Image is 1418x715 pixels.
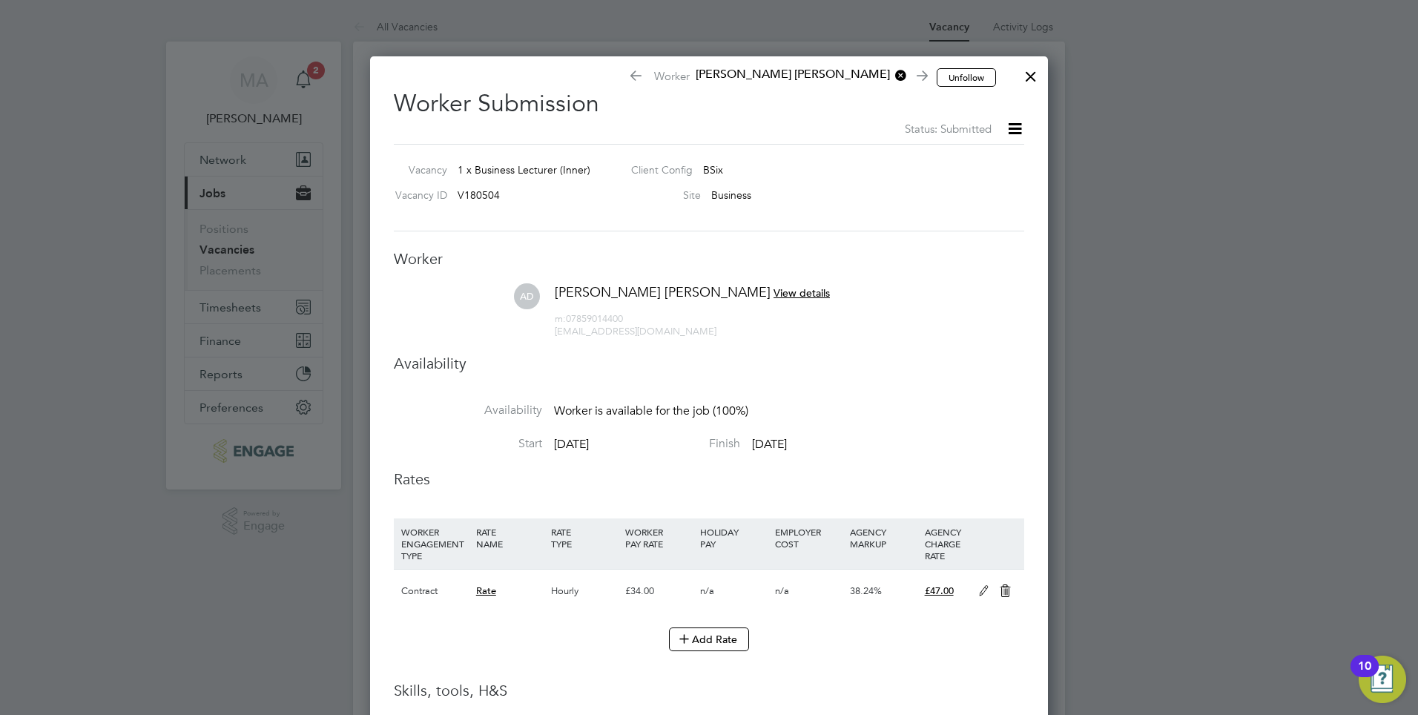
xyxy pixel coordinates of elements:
span: m: [555,312,566,325]
span: [EMAIL_ADDRESS][DOMAIN_NAME] [555,325,716,337]
span: 38.24% [850,584,882,597]
span: [PERSON_NAME] [PERSON_NAME] [555,283,771,300]
span: [PERSON_NAME] [PERSON_NAME] [690,67,907,83]
span: Status: Submitted [905,122,992,136]
span: [DATE] [752,437,787,452]
span: Worker is available for the job (100%) [554,403,748,418]
h3: Rates [394,469,1024,489]
button: Unfollow [937,68,996,88]
div: £34.00 [621,570,696,613]
button: Add Rate [669,627,749,651]
div: Hourly [547,570,622,613]
span: Rate [476,584,496,597]
h3: Worker [394,249,1024,268]
span: Worker [628,67,926,88]
div: WORKER PAY RATE [621,518,696,557]
span: Business [711,188,751,202]
div: Contract [398,570,472,613]
span: 07859014400 [555,312,623,325]
label: Finish [592,436,740,452]
button: Open Resource Center, 10 new notifications [1359,656,1406,703]
h3: Skills, tools, H&S [394,681,1024,700]
div: AGENCY CHARGE RATE [921,518,971,569]
div: RATE NAME [472,518,547,557]
label: Site [619,188,701,202]
label: Client Config [619,163,693,177]
div: HOLIDAY PAY [696,518,771,557]
label: Start [394,436,542,452]
h3: Availability [394,354,1024,373]
div: WORKER ENGAGEMENT TYPE [398,518,472,569]
label: Vacancy ID [388,188,447,202]
span: [DATE] [554,437,589,452]
span: n/a [775,584,789,597]
div: 10 [1358,666,1371,685]
label: Vacancy [388,163,447,177]
label: Availability [394,403,542,418]
div: RATE TYPE [547,518,622,557]
span: V180504 [458,188,500,202]
span: AD [514,283,540,309]
span: £47.00 [925,584,954,597]
span: n/a [700,584,714,597]
span: 1 x Business Lecturer (Inner) [458,163,590,177]
h2: Worker Submission [394,77,1024,138]
div: EMPLOYER COST [771,518,846,557]
div: AGENCY MARKUP [846,518,921,557]
span: View details [774,286,830,300]
span: BSix [703,163,723,177]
